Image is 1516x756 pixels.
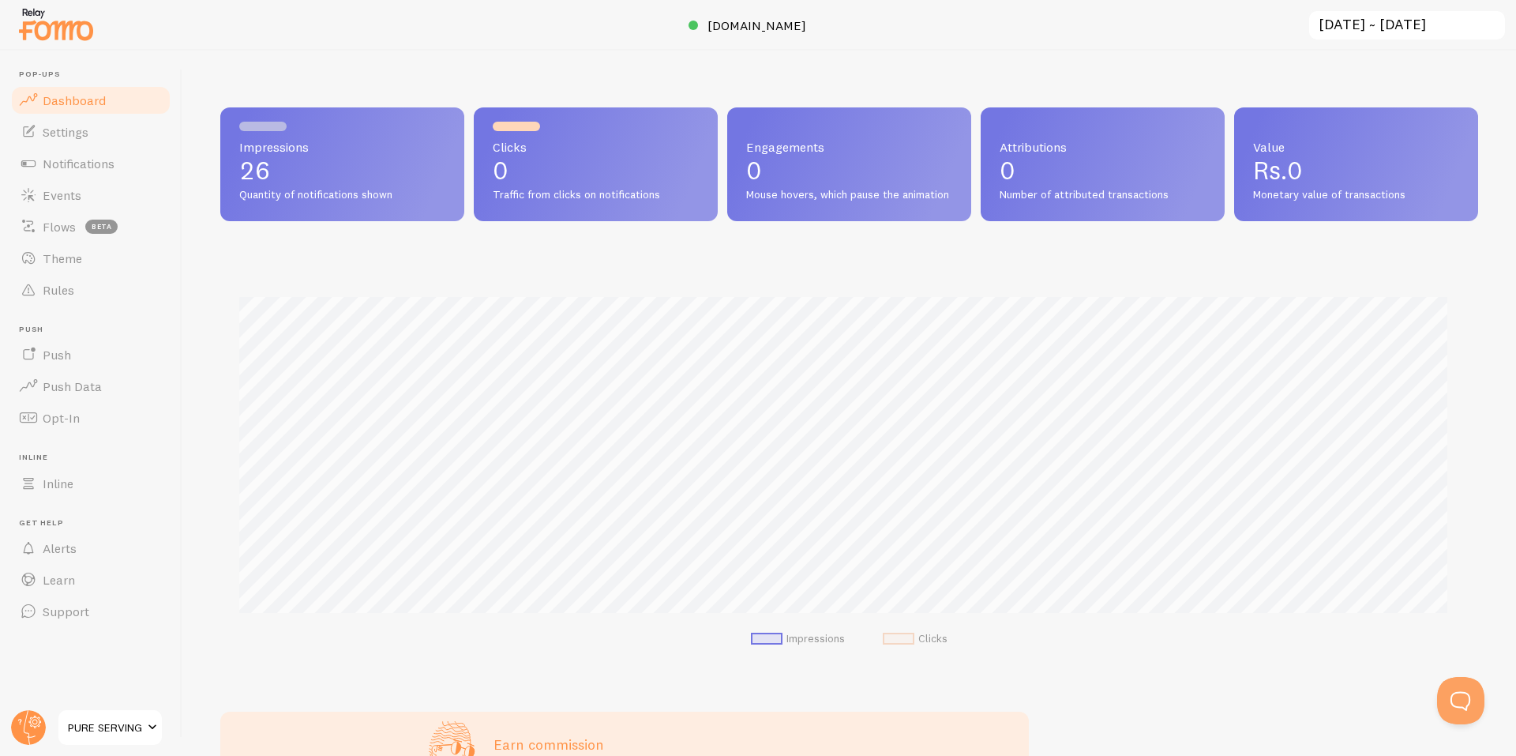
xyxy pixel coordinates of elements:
[9,402,172,434] a: Opt-In
[9,532,172,564] a: Alerts
[9,148,172,179] a: Notifications
[43,187,81,203] span: Events
[43,604,89,619] span: Support
[9,596,172,627] a: Support
[19,518,172,528] span: Get Help
[19,325,172,335] span: Push
[19,453,172,463] span: Inline
[9,243,172,274] a: Theme
[43,572,75,588] span: Learn
[43,124,88,140] span: Settings
[1253,188,1459,202] span: Monetary value of transactions
[43,250,82,266] span: Theme
[68,718,143,737] span: PURE SERVING
[43,540,77,556] span: Alerts
[43,92,106,108] span: Dashboard
[883,632,947,646] li: Clicks
[239,141,445,153] span: Impressions
[43,378,102,394] span: Push Data
[1000,141,1206,153] span: Attributions
[43,476,73,491] span: Inline
[9,370,172,402] a: Push Data
[239,188,445,202] span: Quantity of notifications shown
[493,735,828,754] h3: Earn commission
[9,116,172,148] a: Settings
[1437,677,1484,724] iframe: Help Scout Beacon - Open
[746,141,952,153] span: Engagements
[1253,141,1459,153] span: Value
[746,158,952,183] p: 0
[9,85,172,116] a: Dashboard
[43,219,76,235] span: Flows
[57,709,163,747] a: PURE SERVING
[9,468,172,499] a: Inline
[493,158,699,183] p: 0
[43,282,74,298] span: Rules
[746,188,952,202] span: Mouse hovers, which pause the animation
[9,564,172,596] a: Learn
[85,220,118,234] span: beta
[9,339,172,370] a: Push
[239,158,445,183] p: 26
[9,274,172,306] a: Rules
[43,156,114,171] span: Notifications
[19,70,172,80] span: Pop-ups
[43,347,71,363] span: Push
[1253,155,1303,186] span: Rs.0
[9,179,172,211] a: Events
[43,410,80,426] span: Opt-In
[17,4,96,44] img: fomo-relay-logo-orange.svg
[493,188,699,202] span: Traffic from clicks on notifications
[493,141,699,153] span: Clicks
[1000,188,1206,202] span: Number of attributed transactions
[751,632,845,646] li: Impressions
[1000,158,1206,183] p: 0
[9,211,172,243] a: Flows beta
